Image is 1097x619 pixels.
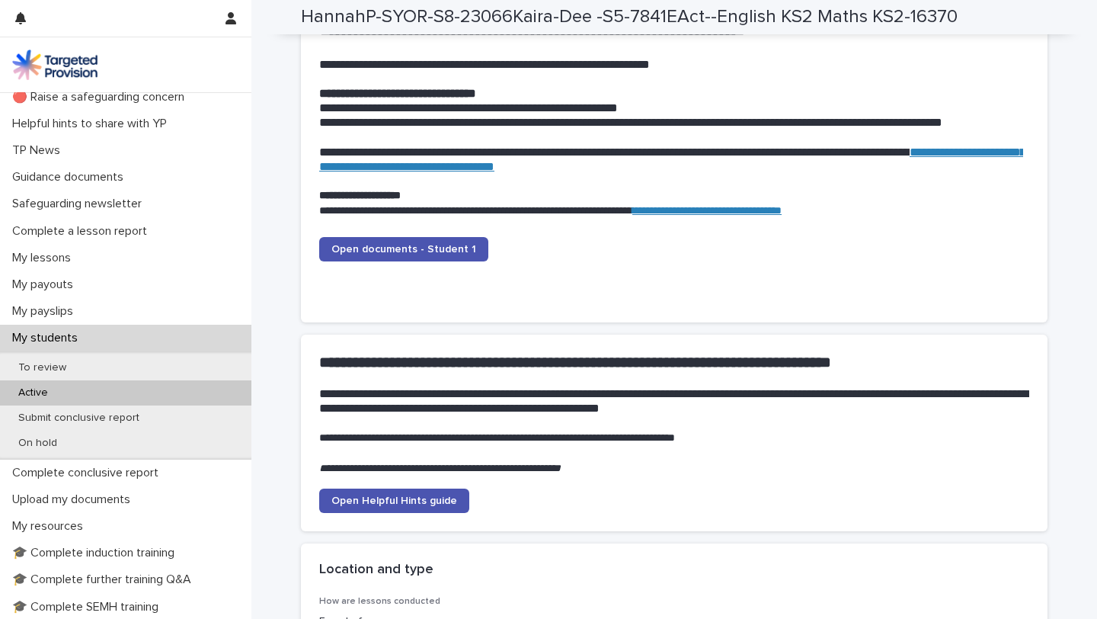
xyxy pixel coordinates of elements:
p: 🎓 Complete SEMH training [6,600,171,614]
p: My payouts [6,277,85,292]
a: Open documents - Student 1 [319,237,488,261]
a: Open Helpful Hints guide [319,489,469,513]
p: My students [6,331,90,345]
p: Submit conclusive report [6,412,152,425]
p: Complete a lesson report [6,224,159,239]
p: To review [6,361,78,374]
h2: HannahP-SYOR-S8-23066Kaira-Dee -S5-7841EAct--English KS2 Maths KS2-16370 [301,6,958,28]
p: My resources [6,519,95,534]
p: Upload my documents [6,492,142,507]
h2: Location and type [319,562,433,579]
span: Open Helpful Hints guide [331,496,457,506]
p: 🎓 Complete further training Q&A [6,572,203,587]
p: My lessons [6,251,83,265]
p: On hold [6,437,69,450]
img: M5nRWzHhSzIhMunXDL62 [12,50,98,80]
p: Guidance documents [6,170,136,184]
p: 🔴 Raise a safeguarding concern [6,90,197,104]
p: Complete conclusive report [6,466,171,480]
p: Helpful hints to share with YP [6,117,179,131]
p: My payslips [6,304,85,319]
p: TP News [6,143,72,158]
p: Active [6,386,60,399]
p: Safeguarding newsletter [6,197,154,211]
p: 🎓 Complete induction training [6,546,187,560]
span: Open documents - Student 1 [331,244,476,255]
span: How are lessons conducted [319,597,440,606]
